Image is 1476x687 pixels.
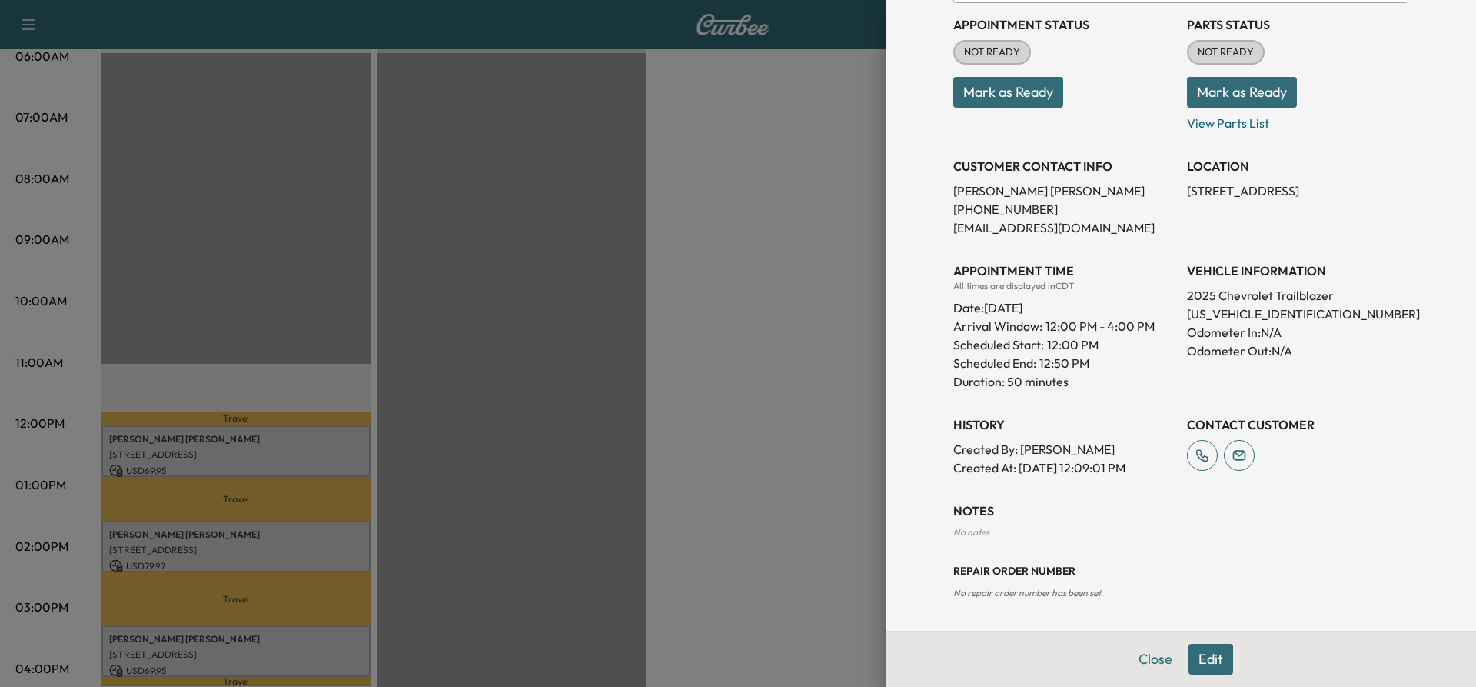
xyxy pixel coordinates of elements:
div: Date: [DATE] [953,292,1175,317]
p: Odometer Out: N/A [1187,342,1408,360]
h3: VEHICLE INFORMATION [1187,262,1408,280]
h3: APPOINTMENT TIME [953,262,1175,280]
span: 12:00 PM - 4:00 PM [1045,317,1155,335]
p: View Parts List [1187,108,1408,132]
button: Close [1129,644,1182,675]
h3: Appointment Status [953,15,1175,34]
div: All times are displayed in CDT [953,280,1175,292]
h3: Parts Status [1187,15,1408,34]
h3: Repair Order number [953,563,1408,579]
span: No repair order number has been set. [953,587,1103,599]
button: Mark as Ready [1187,77,1297,108]
p: 12:50 PM [1039,354,1089,372]
button: Mark as Ready [953,77,1063,108]
p: Created By : [PERSON_NAME] [953,440,1175,459]
button: Edit [1188,644,1233,675]
p: 2025 Chevrolet Trailblazer [1187,286,1408,305]
p: [US_VEHICLE_IDENTIFICATION_NUMBER] [1187,305,1408,323]
div: No notes [953,526,1408,539]
h3: NOTES [953,502,1408,520]
p: [PHONE_NUMBER] [953,200,1175,218]
p: [PERSON_NAME] [PERSON_NAME] [953,182,1175,200]
p: [EMAIL_ADDRESS][DOMAIN_NAME] [953,218,1175,237]
span: NOT READY [955,45,1029,60]
p: Scheduled Start: [953,335,1044,354]
h3: LOCATION [1187,157,1408,175]
p: Arrival Window: [953,317,1175,335]
h3: History [953,415,1175,434]
p: 12:00 PM [1047,335,1099,354]
span: NOT READY [1188,45,1263,60]
h3: CUSTOMER CONTACT INFO [953,157,1175,175]
p: Odometer In: N/A [1187,323,1408,342]
p: [STREET_ADDRESS] [1187,182,1408,200]
h3: CONTACT CUSTOMER [1187,415,1408,434]
p: Created At : [DATE] 12:09:01 PM [953,459,1175,477]
p: Duration: 50 minutes [953,372,1175,391]
p: Scheduled End: [953,354,1036,372]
